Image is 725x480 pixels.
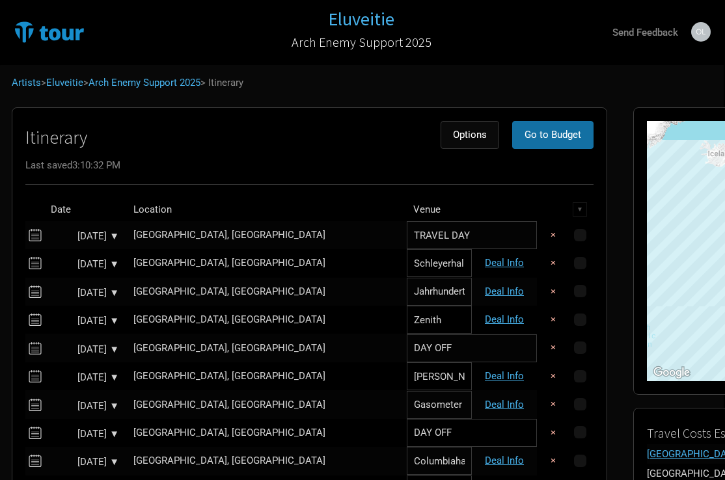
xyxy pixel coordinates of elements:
[512,121,594,149] button: Go to Budget
[48,316,119,326] div: [DATE] ▼
[133,371,400,381] div: Budapest, Hungary
[83,78,200,88] span: >
[328,7,394,31] h1: Eluveitie
[485,370,524,382] a: Deal Info
[485,313,524,325] a: Deal Info
[407,306,472,334] input: Zenith
[538,221,568,249] button: ×
[12,77,41,88] a: Artists
[407,249,472,277] input: Schleyerhalle
[573,202,587,217] div: ▼
[133,343,400,353] div: Budapest, Hungary
[89,77,200,88] a: Arch Enemy Support 2025
[407,447,472,475] input: Columbiahalle
[133,315,400,325] div: Munich, Germany
[407,362,472,390] input: Barba Negra Music Club
[48,345,119,354] div: [DATE] ▼
[133,456,400,466] div: Berlin, Germany
[48,457,119,467] div: [DATE] ▼
[485,257,524,269] a: Deal Info
[691,22,711,42] img: Jan-Ole
[48,429,119,439] div: [DATE] ▼
[650,364,693,381] img: Google
[48,373,119,382] div: [DATE] ▼
[48,232,119,241] div: [DATE] ▼
[538,447,568,475] button: ×
[133,400,400,410] div: Vienna, Austria
[407,419,537,447] input: DAY OFF
[485,399,524,410] a: Deal Info
[441,121,499,149] button: Options
[538,278,568,306] button: ×
[612,27,678,38] strong: Send Feedback
[538,419,568,447] button: ×
[538,390,568,418] button: ×
[48,260,119,269] div: [DATE] ▼
[48,288,119,298] div: [DATE] ▼
[200,78,243,88] span: > Itinerary
[485,286,524,297] a: Deal Info
[25,127,87,148] h1: Itinerary
[46,77,83,88] a: Eluveitie
[485,455,524,466] a: Deal Info
[538,249,568,277] button: ×
[512,129,594,140] a: Go to Budget
[25,161,594,170] div: Last saved 3:10:32 PM
[133,258,400,268] div: Stuttgart, Germany
[48,401,119,411] div: [DATE] ▼
[127,198,407,221] th: Location
[292,35,431,49] h2: Arch Enemy Support 2025
[44,198,122,221] th: Date
[328,9,394,29] a: Eluveitie
[538,306,568,334] button: ×
[538,334,568,362] button: ×
[133,230,400,240] div: Zürich, Switzerland
[525,129,581,140] span: Go to Budget
[133,428,400,438] div: Berlin, Germany
[407,221,537,249] input: TRAVEL DAY
[650,364,693,381] a: Open this area in Google Maps (opens a new window)
[407,391,472,419] input: Gasometer
[407,198,472,221] th: Venue
[292,29,431,56] a: Arch Enemy Support 2025
[538,362,568,390] button: ×
[453,129,487,140] span: Options
[407,334,537,362] input: DAY OFF
[12,19,152,45] img: TourTracks
[407,278,472,306] input: Jahrhunderthalle
[133,287,400,297] div: Frankfurt am Main, Germany
[41,78,83,88] span: >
